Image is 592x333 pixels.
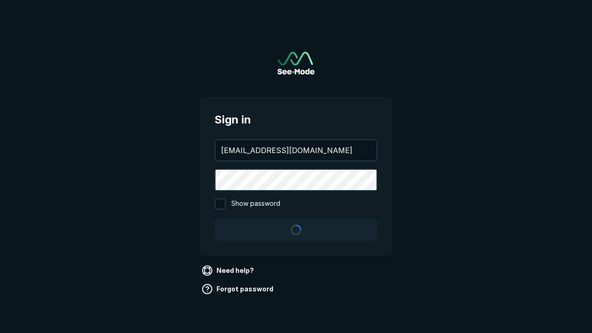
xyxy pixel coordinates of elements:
a: Need help? [200,263,258,278]
img: See-Mode Logo [277,52,314,74]
span: Show password [231,198,280,210]
a: Go to sign in [277,52,314,74]
a: Forgot password [200,282,277,296]
input: your@email.com [216,140,376,160]
span: Sign in [215,111,377,128]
